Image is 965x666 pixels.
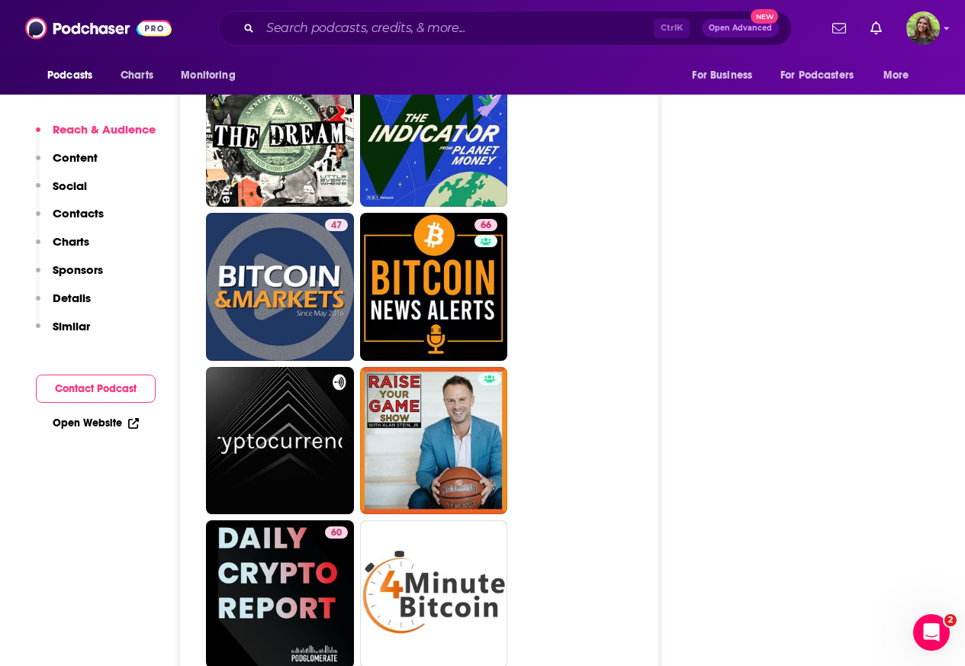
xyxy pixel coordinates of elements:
button: Social [36,179,87,207]
a: 66 [360,213,508,361]
p: Sponsors [53,262,103,277]
span: 60 [331,526,342,541]
a: 66 [474,219,497,231]
span: More [883,65,909,86]
span: For Business [692,65,752,86]
a: Show notifications dropdown [864,15,888,41]
span: 66 [481,218,491,233]
button: Open AdvancedNew [702,19,779,37]
button: Similar [36,319,90,347]
p: Charts [53,234,89,249]
a: Show notifications dropdown [826,15,852,41]
button: Content [36,150,98,179]
span: For Podcasters [780,65,854,86]
a: 47 [206,213,354,361]
button: Sponsors [36,262,103,291]
p: Reach & Audience [53,122,156,137]
span: Charts [121,65,153,86]
div: Search podcasts, credits, & more... [218,11,792,46]
a: 86 [360,60,508,208]
button: open menu [873,61,928,90]
span: Podcasts [47,65,92,86]
span: Open Advanced [709,24,772,32]
img: User Profile [906,11,940,45]
img: Podchaser - Follow, Share and Rate Podcasts [25,14,172,43]
button: Reach & Audience [36,122,156,150]
button: Details [36,291,91,319]
button: Charts [36,234,89,262]
button: open menu [770,61,876,90]
a: Charts [111,61,162,90]
a: Open Website [53,417,139,430]
span: 2 [944,614,957,626]
p: Similar [53,319,90,333]
p: Social [53,179,87,193]
span: 47 [331,218,342,233]
span: Ctrl K [654,18,690,38]
span: New [751,9,778,24]
button: open menu [170,61,255,90]
p: Contacts [53,206,104,220]
span: Logged in as reagan34226 [906,11,940,45]
button: Show profile menu [906,11,940,45]
iframe: Intercom live chat [913,614,950,651]
p: Details [53,291,91,305]
button: Contacts [36,206,104,234]
a: 47 [325,219,348,231]
a: 60 [325,526,348,539]
span: Monitoring [181,65,235,86]
p: Content [53,150,98,165]
button: open menu [37,61,112,90]
input: Search podcasts, credits, & more... [260,16,654,40]
a: 71 [206,60,354,208]
button: open menu [681,61,771,90]
button: Contact Podcast [36,375,156,403]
